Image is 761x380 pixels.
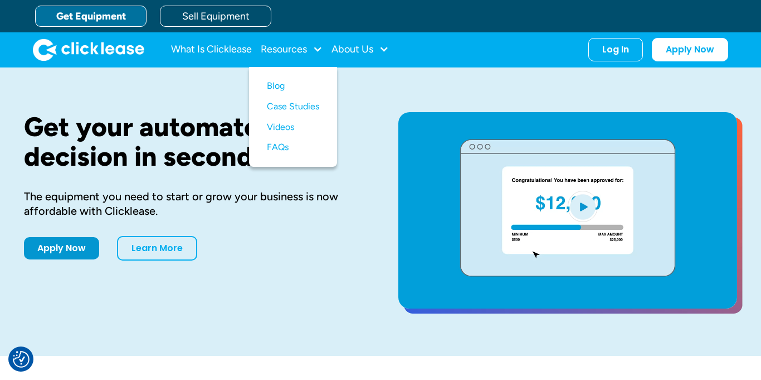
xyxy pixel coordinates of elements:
[602,44,629,55] div: Log In
[117,236,197,261] a: Learn More
[652,38,728,61] a: Apply Now
[398,112,737,309] a: open lightbox
[33,39,144,61] a: home
[267,76,319,97] a: Blog
[13,351,30,368] button: Consent Preferences
[568,191,598,222] img: Blue play button logo on a light blue circular background
[24,237,99,259] a: Apply Now
[261,39,323,61] div: Resources
[24,112,363,171] h1: Get your automated decision in seconds.
[171,39,252,61] a: What Is Clicklease
[267,117,319,138] a: Videos
[267,137,319,158] a: FAQs
[249,67,337,167] nav: Resources
[13,351,30,368] img: Revisit consent button
[160,6,271,27] a: Sell Equipment
[35,6,147,27] a: Get Equipment
[24,189,363,218] div: The equipment you need to start or grow your business is now affordable with Clicklease.
[331,39,389,61] div: About Us
[267,97,319,117] a: Case Studies
[33,39,144,61] img: Clicklease logo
